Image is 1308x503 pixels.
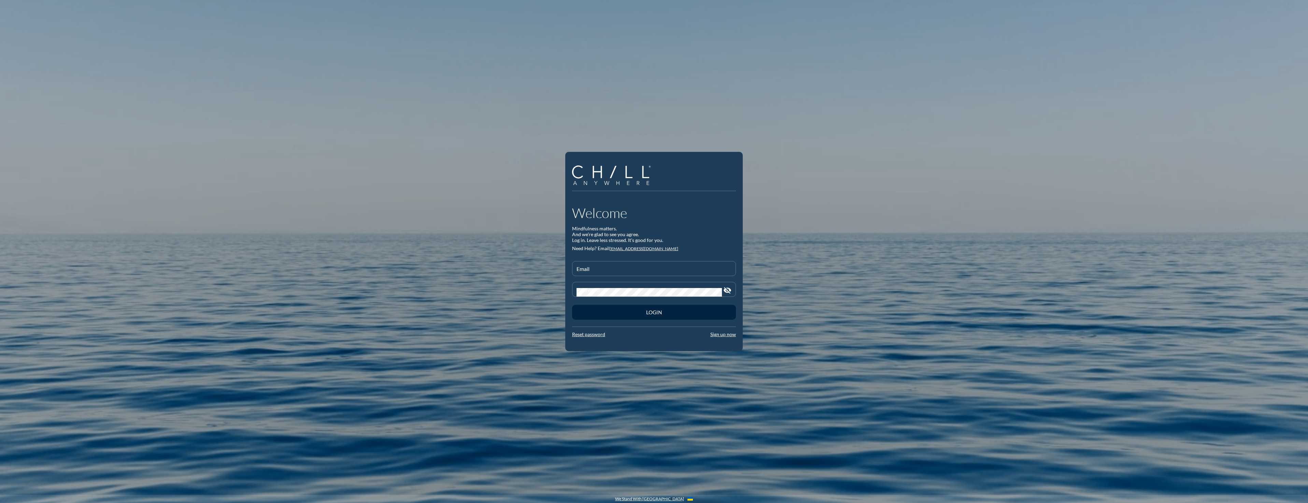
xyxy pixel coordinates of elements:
div: Login [584,309,724,315]
button: Login [572,305,736,320]
h1: Welcome [572,205,736,221]
span: Need Help? Email [572,245,610,251]
a: Company Logo [572,166,656,186]
img: Flag_of_Ukraine.1aeecd60.svg [687,497,693,501]
input: Password [577,288,722,297]
i: visibility_off [723,286,731,294]
a: Reset password [572,331,605,337]
a: [EMAIL_ADDRESS][DOMAIN_NAME] [610,246,678,251]
div: Mindfulness matters. And we’re glad to see you agree. Log in. Leave less stressed. It’s good for ... [572,226,736,243]
input: Email [577,267,731,276]
img: Company Logo [572,166,651,185]
a: We Stand With [GEOGRAPHIC_DATA] [615,497,684,501]
a: Sign up now [710,331,736,337]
